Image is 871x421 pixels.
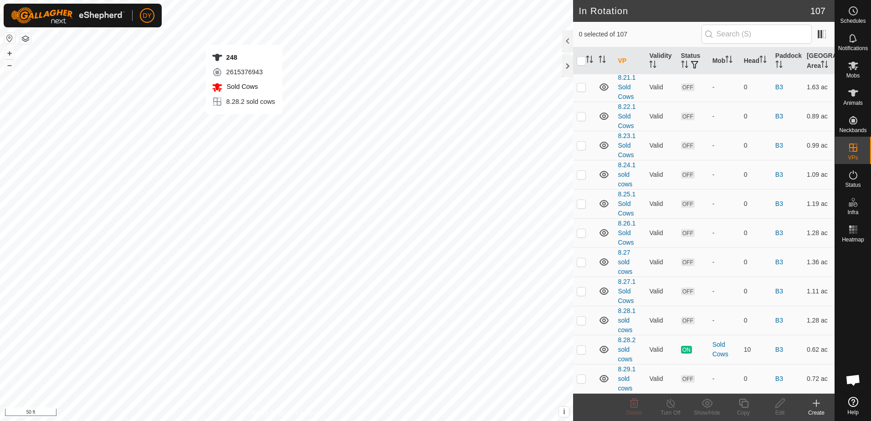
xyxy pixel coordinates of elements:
[709,47,740,75] th: Mob
[740,277,772,306] td: 0
[296,409,323,417] a: Contact Us
[618,190,635,217] a: 8.25.1 Sold Cows
[4,33,15,44] button: Reset Map
[681,62,688,69] p-sorticon: Activate to sort
[775,142,783,149] a: B3
[712,287,737,296] div: -
[712,141,737,150] div: -
[772,47,803,75] th: Paddock
[846,73,860,78] span: Mobs
[775,288,783,295] a: B3
[803,218,835,247] td: 1.28 ac
[839,128,866,133] span: Neckbands
[212,96,275,107] div: 8.28.2 sold cows
[618,103,635,129] a: 8.22.1 Sold Cows
[803,247,835,277] td: 1.36 ac
[646,72,677,102] td: Valid
[847,410,859,415] span: Help
[803,47,835,75] th: [GEOGRAPHIC_DATA] Area
[775,62,783,69] p-sorticon: Activate to sort
[840,18,866,24] span: Schedules
[681,83,695,91] span: OFF
[646,277,677,306] td: Valid
[803,102,835,131] td: 0.89 ac
[646,335,677,364] td: Valid
[681,288,695,295] span: OFF
[821,62,828,69] p-sorticon: Activate to sort
[212,67,275,77] div: 2615376943
[762,409,798,417] div: Edit
[712,170,737,180] div: -
[618,307,635,334] a: 8.28.1 sold cows
[681,375,695,383] span: OFF
[712,316,737,325] div: -
[599,57,606,64] p-sorticon: Activate to sort
[775,258,783,266] a: B3
[646,189,677,218] td: Valid
[618,74,635,100] a: 8.21.1 Sold Cows
[618,249,632,275] a: 8.27 sold cows
[677,47,709,75] th: Status
[681,171,695,179] span: OFF
[646,160,677,189] td: Valid
[646,47,677,75] th: Validity
[579,30,701,39] span: 0 selected of 107
[803,306,835,335] td: 1.28 ac
[847,210,858,215] span: Infra
[11,7,125,24] img: Gallagher Logo
[835,393,871,419] a: Help
[740,160,772,189] td: 0
[843,100,863,106] span: Animals
[740,247,772,277] td: 0
[810,4,825,18] span: 107
[251,409,285,417] a: Privacy Policy
[712,340,737,359] div: Sold Cows
[646,247,677,277] td: Valid
[775,317,783,324] a: B3
[143,11,151,21] span: DY
[712,228,737,238] div: -
[646,364,677,393] td: Valid
[712,374,737,384] div: -
[652,409,689,417] div: Turn Off
[225,83,258,90] span: Sold Cows
[740,72,772,102] td: 0
[725,57,733,64] p-sorticon: Activate to sort
[740,364,772,393] td: 0
[775,113,783,120] a: B3
[803,72,835,102] td: 1.63 ac
[618,161,635,188] a: 8.24.1 sold cows
[681,229,695,237] span: OFF
[626,410,642,416] span: Delete
[681,142,695,149] span: OFF
[798,409,835,417] div: Create
[586,57,593,64] p-sorticon: Activate to sort
[20,33,31,44] button: Map Layers
[649,62,656,69] p-sorticon: Activate to sort
[646,131,677,160] td: Valid
[614,47,646,75] th: VP
[803,189,835,218] td: 1.19 ac
[618,365,635,392] a: 8.29.1 sold cows
[646,102,677,131] td: Valid
[740,306,772,335] td: 0
[712,82,737,92] div: -
[681,200,695,208] span: OFF
[848,155,858,160] span: VPs
[712,257,737,267] div: -
[803,131,835,160] td: 0.99 ac
[618,220,635,246] a: 8.26.1 Sold Cows
[775,346,783,353] a: B3
[681,317,695,324] span: OFF
[803,335,835,364] td: 0.62 ac
[4,48,15,59] button: +
[845,182,861,188] span: Status
[838,46,868,51] span: Notifications
[646,306,677,335] td: Valid
[759,57,767,64] p-sorticon: Activate to sort
[840,366,867,394] a: Open chat
[618,278,635,304] a: 8.27.1 Sold Cows
[681,113,695,120] span: OFF
[775,375,783,382] a: B3
[775,171,783,178] a: B3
